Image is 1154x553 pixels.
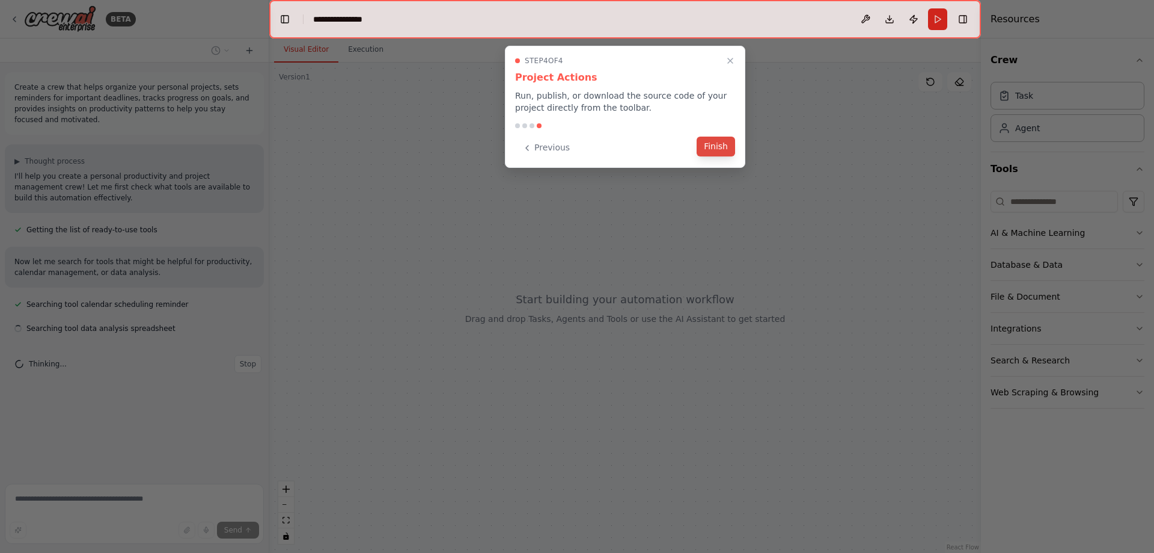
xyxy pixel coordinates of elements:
[276,11,293,28] button: Hide left sidebar
[723,54,737,68] button: Close walkthrough
[515,138,577,158] button: Previous
[515,70,735,85] h3: Project Actions
[697,137,735,156] button: Finish
[525,56,563,66] span: Step 4 of 4
[515,90,735,114] p: Run, publish, or download the source code of your project directly from the toolbar.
